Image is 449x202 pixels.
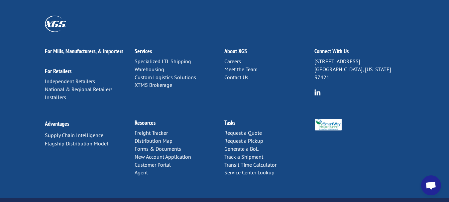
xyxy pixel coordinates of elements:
a: Agent [135,169,148,176]
h2: Connect With Us [314,48,404,58]
a: Services [135,47,152,55]
a: Freight Tracker [135,129,168,136]
a: National & Regional Retailers [45,86,113,93]
p: [STREET_ADDRESS] [GEOGRAPHIC_DATA], [US_STATE] 37421 [314,58,404,81]
a: Request a Quote [224,129,262,136]
img: group-6 [314,89,321,96]
a: Track a Shipment [224,153,263,160]
a: Generate a BoL [224,145,259,152]
a: New Account Application [135,153,191,160]
a: For Retailers [45,67,71,75]
a: Advantages [45,120,69,127]
a: Flagship Distribution Model [45,140,108,147]
a: Customer Portal [135,161,171,168]
img: Smartway_Logo [314,119,342,130]
a: Specialized LTL Shipping [135,58,191,65]
a: Independent Retailers [45,78,95,85]
a: About XGS [224,47,247,55]
img: XGS_Logos_ALL_2024_All_White [45,16,66,32]
a: Installers [45,94,66,101]
a: XTMS Brokerage [135,82,172,88]
a: Service Center Lookup [224,169,275,176]
a: Open chat [421,175,441,195]
a: Custom Logistics Solutions [135,74,196,81]
a: Transit Time Calculator [224,161,277,168]
h2: Tasks [224,120,314,129]
a: Resources [135,119,156,126]
a: Supply Chain Intelligence [45,132,103,138]
a: Careers [224,58,241,65]
a: Contact Us [224,74,248,81]
a: Request a Pickup [224,137,263,144]
a: Forms & Documents [135,145,181,152]
a: For Mills, Manufacturers, & Importers [45,47,123,55]
a: Distribution Map [135,137,172,144]
a: Warehousing [135,66,164,73]
a: Meet the Team [224,66,258,73]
